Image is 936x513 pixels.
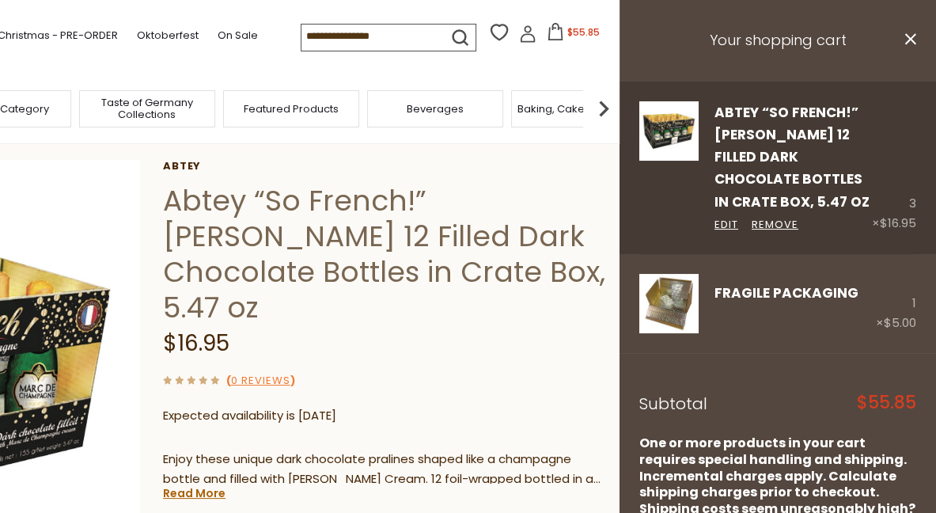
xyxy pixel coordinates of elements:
[163,450,608,489] p: Enjoy these unique dark chocolate pralines shaped like a champagne bottle and filled with [PERSON...
[880,215,916,231] span: $16.95
[540,23,607,47] button: $55.85
[84,97,210,120] a: Taste of Germany Collections
[163,328,229,359] span: $16.95
[163,485,225,501] a: Read More
[163,160,608,173] a: Abtey
[639,393,707,415] span: Subtotal
[872,101,916,234] div: 3 ×
[517,103,640,115] a: Baking, Cakes, Desserts
[163,406,608,426] p: Expected availability is [DATE]
[714,103,870,211] a: Abtey “So French!” [PERSON_NAME] 12 Filled Dark Chocolate Bottles in Crate Box, 5.47 oz
[407,103,464,115] a: Beverages
[857,394,916,412] span: $55.85
[714,217,738,234] a: Edit
[714,283,858,302] a: FRAGILE Packaging
[244,103,339,115] a: Featured Products
[218,27,258,44] a: On Sale
[884,314,916,331] span: $5.00
[639,101,699,234] a: Abtey "So French" Marc de Champagne
[588,93,620,124] img: next arrow
[639,101,699,161] img: Abtey "So French" Marc de Champagne
[567,25,600,39] span: $55.85
[639,274,699,333] img: FRAGILE Packaging
[876,274,916,333] div: 1 ×
[752,217,798,234] a: Remove
[231,373,290,389] a: 0 Reviews
[137,27,199,44] a: Oktoberfest
[226,373,295,388] span: ( )
[163,183,608,325] h1: Abtey “So French!” [PERSON_NAME] 12 Filled Dark Chocolate Bottles in Crate Box, 5.47 oz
